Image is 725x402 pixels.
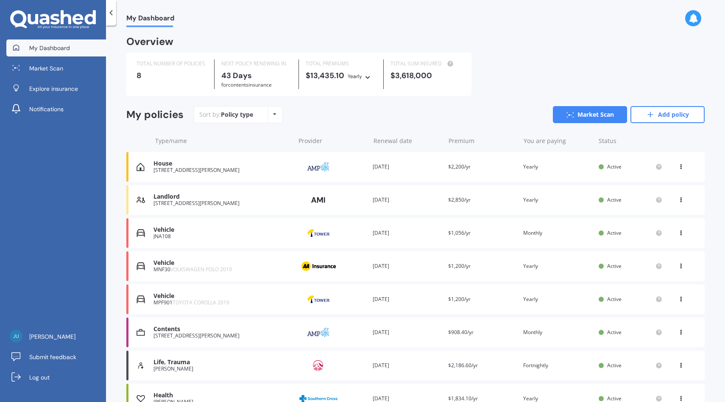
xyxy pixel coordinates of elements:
a: [PERSON_NAME] [6,328,106,345]
b: 43 Days [221,70,252,81]
div: [DATE] [373,262,441,270]
div: My policies [126,109,184,121]
div: Vehicle [153,226,290,233]
img: Tower [297,291,340,307]
div: [DATE] [373,361,441,370]
span: $1,056/yr [448,229,471,236]
span: Active [607,329,622,336]
span: My Dashboard [126,14,174,25]
img: AMI [297,192,340,208]
img: Vehicle [137,295,145,304]
div: TOTAL SUM INSURED [390,59,461,68]
span: Log out [29,373,50,382]
div: Monthly [523,229,592,237]
img: Landlord [137,196,145,204]
span: Active [607,262,622,270]
div: [DATE] [373,163,441,171]
div: [STREET_ADDRESS][PERSON_NAME] [153,167,290,173]
img: House [137,163,145,171]
a: Submit feedback [6,349,106,365]
img: Vehicle [137,229,145,237]
span: Active [607,196,622,203]
span: $2,186.60/yr [448,362,478,369]
div: $3,618,000 [390,71,461,80]
div: Health [153,392,290,399]
span: Market Scan [29,64,63,73]
span: $2,200/yr [448,163,471,170]
div: Life, Trauma [153,359,290,366]
div: MPF901 [153,300,290,306]
span: Active [607,163,622,170]
div: NEXT POLICY RENEWING IN [221,59,292,68]
span: TOYOTA COROLLA 2019 [173,299,229,306]
span: $1,200/yr [448,295,471,303]
div: Vehicle [153,292,290,300]
div: 8 [137,71,207,80]
div: Yearly [523,262,592,270]
div: TOTAL PREMIUMS [306,59,376,68]
div: [DATE] [373,229,441,237]
div: Landlord [153,193,290,200]
div: [DATE] [373,295,441,304]
span: for Contents insurance [221,81,272,88]
span: $908.40/yr [448,329,474,336]
img: AMP [297,159,340,175]
img: Vehicle [137,262,145,270]
span: My Dashboard [29,44,70,52]
div: MNF30 [153,267,290,273]
img: Life [137,361,145,370]
span: Active [607,229,622,236]
div: Yearly [523,163,592,171]
span: Active [607,362,622,369]
div: [DATE] [373,196,441,204]
img: b098fd21a97e2103b915261ee479d459 [10,330,22,343]
span: $1,834.10/yr [448,395,478,402]
div: [STREET_ADDRESS][PERSON_NAME] [153,333,290,339]
div: [PERSON_NAME] [153,366,290,372]
span: VOLKSWAGEN POLO 2019 [170,266,232,273]
span: Explore insurance [29,84,78,93]
img: AA [297,258,340,274]
span: Submit feedback [29,353,76,361]
div: Renewal date [374,137,442,145]
div: House [153,160,290,167]
div: Yearly [523,295,592,304]
div: Premium [449,137,517,145]
div: TOTAL NUMBER OF POLICIES [137,59,207,68]
div: Status [599,137,662,145]
a: Explore insurance [6,80,106,97]
span: $2,850/yr [448,196,471,203]
div: Contents [153,326,290,333]
span: $1,200/yr [448,262,471,270]
div: [DATE] [373,328,441,337]
a: Market Scan [6,60,106,77]
div: You are paying [524,137,592,145]
div: Sort by: [199,110,253,119]
a: Notifications [6,101,106,118]
div: Monthly [523,328,592,337]
span: [PERSON_NAME] [29,332,75,341]
a: Add policy [630,106,705,123]
div: Fortnightly [523,361,592,370]
span: Active [607,395,622,402]
a: Log out [6,369,106,386]
span: Active [607,295,622,303]
a: Market Scan [553,106,627,123]
div: Provider [298,137,367,145]
img: Contents [137,328,145,337]
div: Overview [126,37,173,46]
div: Yearly [348,72,362,81]
img: Tower [297,225,340,241]
img: AMP [297,324,340,340]
img: AIA [297,357,340,374]
span: Notifications [29,105,64,113]
a: My Dashboard [6,39,106,56]
div: $13,435.10 [306,71,376,81]
div: Policy type [221,110,253,119]
div: Vehicle [153,259,290,267]
div: Type/name [155,137,292,145]
div: [STREET_ADDRESS][PERSON_NAME] [153,200,290,206]
div: JNA108 [153,233,290,239]
div: Yearly [523,196,592,204]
